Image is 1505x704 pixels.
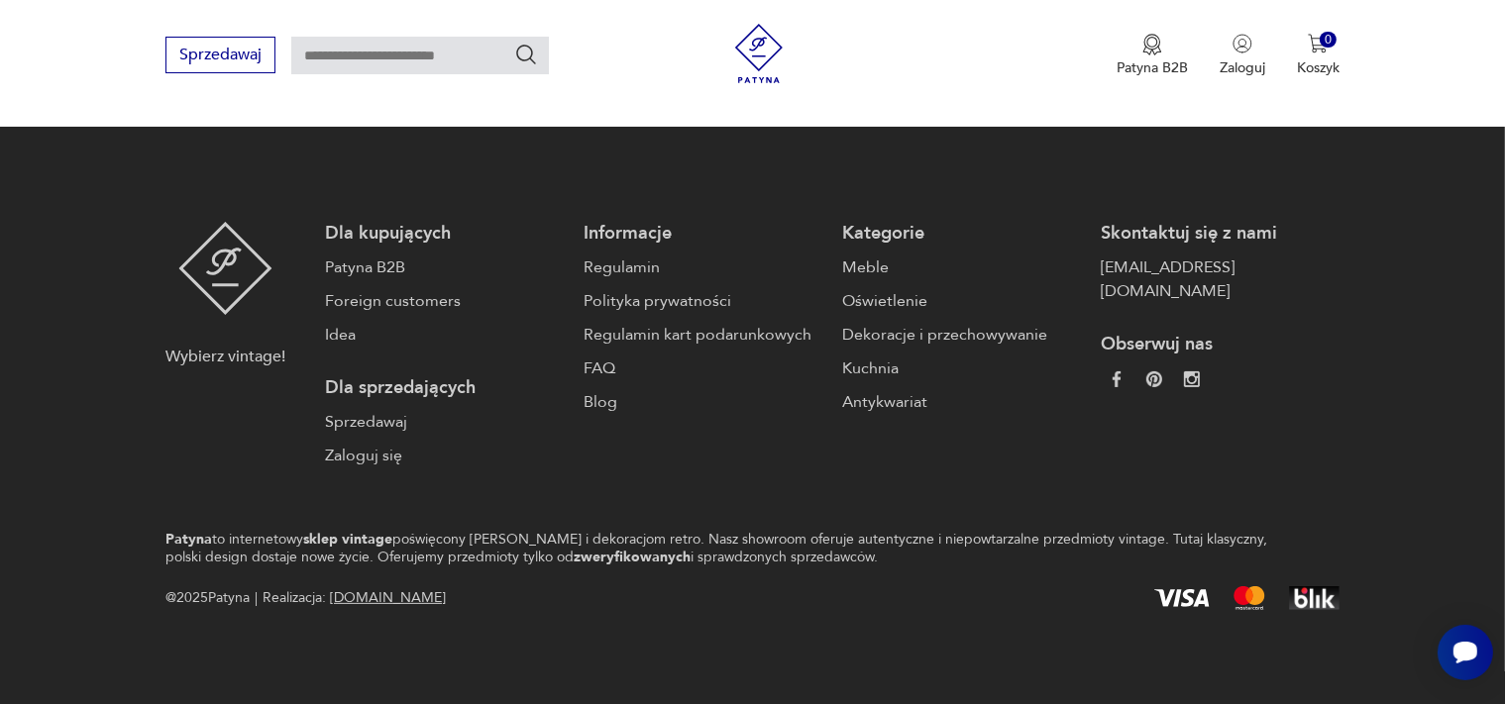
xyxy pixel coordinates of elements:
img: Ikona koszyka [1308,34,1328,53]
a: Sprzedawaj [165,50,275,63]
p: Patyna B2B [1117,58,1188,77]
div: | [255,586,258,610]
strong: Patyna [165,530,212,549]
a: Regulamin [584,255,822,279]
a: [DOMAIN_NAME] [330,588,446,607]
a: Zaloguj się [325,444,564,467]
img: Patyna - sklep z meblami i dekoracjami vintage [178,222,272,315]
a: Meble [842,255,1081,279]
a: Regulamin kart podarunkowych [584,323,822,347]
a: Idea [325,323,564,347]
img: Patyna - sklep z meblami i dekoracjami vintage [729,24,789,83]
img: BLIK [1289,586,1340,610]
button: Patyna B2B [1117,34,1188,77]
p: Dla kupujących [325,222,564,246]
a: Polityka prywatności [584,289,822,313]
a: Patyna B2B [325,255,564,279]
button: Sprzedawaj [165,37,275,73]
a: Dekoracje i przechowywanie [842,323,1081,347]
p: Obserwuj nas [1101,333,1340,356]
p: Informacje [584,222,822,246]
span: Realizacja: [263,586,446,610]
strong: sklep vintage [303,530,392,549]
a: Antykwariat [842,390,1081,414]
strong: zweryfikowanych [574,548,691,566]
div: 0 [1320,32,1337,49]
a: Ikona medaluPatyna B2B [1117,34,1188,77]
a: Oświetlenie [842,289,1081,313]
img: Ikona medalu [1142,34,1162,55]
a: Kuchnia [842,356,1081,380]
a: Foreign customers [325,289,564,313]
p: Zaloguj [1220,58,1265,77]
img: Mastercard [1234,586,1265,610]
img: c2fd9cf7f39615d9d6839a72ae8e59e5.webp [1184,371,1200,387]
a: FAQ [584,356,822,380]
a: Blog [584,390,822,414]
p: Skontaktuj się z nami [1101,222,1340,246]
img: da9060093f698e4c3cedc1453eec5031.webp [1109,371,1125,387]
button: Zaloguj [1220,34,1265,77]
p: Dla sprzedających [325,376,564,400]
button: 0Koszyk [1297,34,1340,77]
button: Szukaj [514,43,538,66]
a: Sprzedawaj [325,410,564,434]
p: to internetowy poświęcony [PERSON_NAME] i dekoracjom retro. Nasz showroom oferuje autentyczne i n... [165,531,1270,566]
iframe: Smartsupp widget button [1438,625,1493,680]
p: Koszyk [1297,58,1340,77]
img: Visa [1154,589,1210,607]
a: [EMAIL_ADDRESS][DOMAIN_NAME] [1101,255,1340,303]
span: @ 2025 Patyna [165,586,250,610]
p: Wybierz vintage! [165,345,285,368]
p: Kategorie [842,222,1081,246]
img: 37d27d81a828e637adc9f9cb2e3d3a8a.webp [1146,371,1162,387]
img: Ikonka użytkownika [1233,34,1252,53]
